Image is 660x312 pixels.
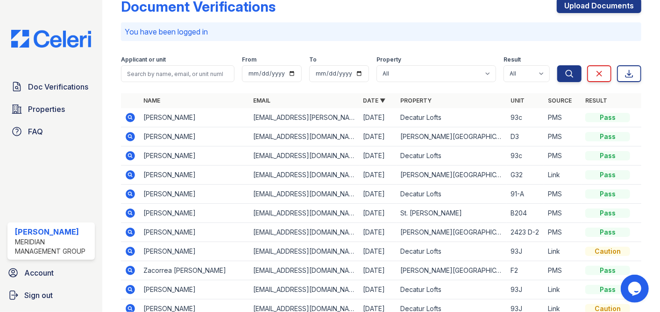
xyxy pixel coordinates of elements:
[397,166,507,185] td: [PERSON_NAME][GEOGRAPHIC_DATA]
[4,30,99,48] img: CE_Logo_Blue-a8612792a0a2168367f1c8372b55b34899dd931a85d93a1a3d3e32e68fde9ad4.png
[397,185,507,204] td: Decatur Lofts
[360,261,397,280] td: [DATE]
[140,280,249,299] td: [PERSON_NAME]
[397,204,507,223] td: St. [PERSON_NAME]
[544,242,582,261] td: Link
[140,204,249,223] td: [PERSON_NAME]
[544,146,582,166] td: PMS
[585,151,630,160] div: Pass
[401,97,432,104] a: Property
[507,280,544,299] td: 93J
[28,104,65,115] span: Properties
[363,97,386,104] a: Date ▼
[28,126,43,137] span: FAQ
[360,204,397,223] td: [DATE]
[507,108,544,127] td: 93c
[360,127,397,146] td: [DATE]
[544,223,582,242] td: PMS
[7,100,95,118] a: Properties
[397,280,507,299] td: Decatur Lofts
[544,108,582,127] td: PMS
[507,261,544,280] td: F2
[507,223,544,242] td: 2423 D-2
[140,108,249,127] td: [PERSON_NAME]
[249,146,359,166] td: [EMAIL_ADDRESS][DOMAIN_NAME]
[585,113,630,122] div: Pass
[585,170,630,180] div: Pass
[397,127,507,146] td: [PERSON_NAME][GEOGRAPHIC_DATA]
[507,242,544,261] td: 93J
[397,146,507,166] td: Decatur Lofts
[585,228,630,237] div: Pass
[621,275,651,303] iframe: chat widget
[140,146,249,166] td: [PERSON_NAME]
[249,204,359,223] td: [EMAIL_ADDRESS][DOMAIN_NAME]
[143,97,160,104] a: Name
[140,261,249,280] td: Zacorrea [PERSON_NAME]
[511,97,525,104] a: Unit
[360,108,397,127] td: [DATE]
[249,166,359,185] td: [EMAIL_ADDRESS][DOMAIN_NAME]
[24,290,53,301] span: Sign out
[249,127,359,146] td: [EMAIL_ADDRESS][DOMAIN_NAME]
[253,97,270,104] a: Email
[140,185,249,204] td: [PERSON_NAME]
[140,242,249,261] td: [PERSON_NAME]
[140,127,249,146] td: [PERSON_NAME]
[585,266,630,275] div: Pass
[121,56,166,63] label: Applicant or unit
[28,81,88,92] span: Doc Verifications
[249,261,359,280] td: [EMAIL_ADDRESS][DOMAIN_NAME]
[360,280,397,299] td: [DATE]
[249,185,359,204] td: [EMAIL_ADDRESS][DOMAIN_NAME]
[507,204,544,223] td: B204
[544,261,582,280] td: PMS
[544,127,582,146] td: PMS
[309,56,317,63] label: To
[7,77,95,96] a: Doc Verifications
[360,223,397,242] td: [DATE]
[585,285,630,294] div: Pass
[7,122,95,141] a: FAQ
[15,226,91,237] div: [PERSON_NAME]
[544,166,582,185] td: Link
[360,185,397,204] td: [DATE]
[585,208,630,218] div: Pass
[507,185,544,204] td: 91-A
[544,280,582,299] td: Link
[121,65,234,82] input: Search by name, email, or unit number
[360,166,397,185] td: [DATE]
[15,237,91,256] div: Meridian Management Group
[585,132,630,141] div: Pass
[548,97,572,104] a: Source
[140,223,249,242] td: [PERSON_NAME]
[507,146,544,166] td: 93c
[242,56,256,63] label: From
[249,223,359,242] td: [EMAIL_ADDRESS][DOMAIN_NAME]
[360,242,397,261] td: [DATE]
[585,189,630,199] div: Pass
[140,166,249,185] td: [PERSON_NAME]
[507,166,544,185] td: G32
[249,108,359,127] td: [EMAIL_ADDRESS][PERSON_NAME][DOMAIN_NAME]
[585,97,607,104] a: Result
[397,261,507,280] td: [PERSON_NAME][GEOGRAPHIC_DATA]
[507,127,544,146] td: D3
[585,247,630,256] div: Caution
[4,286,99,305] a: Sign out
[24,267,54,278] span: Account
[376,56,401,63] label: Property
[504,56,521,63] label: Result
[544,204,582,223] td: PMS
[397,108,507,127] td: Decatur Lofts
[544,185,582,204] td: PMS
[249,242,359,261] td: [EMAIL_ADDRESS][DOMAIN_NAME]
[360,146,397,166] td: [DATE]
[397,223,507,242] td: [PERSON_NAME][GEOGRAPHIC_DATA]
[125,26,638,37] p: You have been logged in
[397,242,507,261] td: Decatur Lofts
[4,263,99,282] a: Account
[249,280,359,299] td: [EMAIL_ADDRESS][DOMAIN_NAME]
